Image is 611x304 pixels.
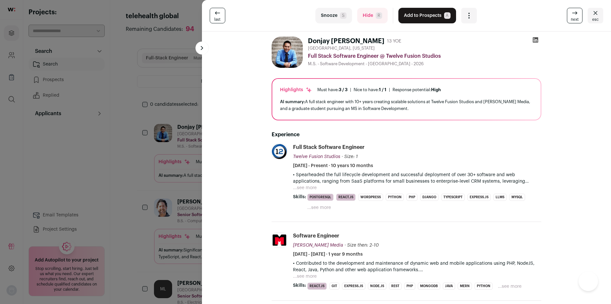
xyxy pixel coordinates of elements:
[340,12,347,19] span: S
[357,8,388,23] button: HideR
[293,251,363,258] span: [DATE] - [DATE] · 1 year 9 months
[280,100,305,104] span: AI summary:
[210,8,225,23] a: last
[389,283,402,290] li: REST
[509,194,525,201] li: MySQL
[441,194,465,201] li: TypeScript
[293,243,343,248] span: [PERSON_NAME] Media
[461,8,477,23] button: Open dropdown
[379,88,386,92] span: 1 / 1
[293,144,365,151] div: Full Stack Software Engineer
[458,283,472,290] li: MERN
[342,283,365,290] li: Express.js
[376,12,382,19] span: R
[308,37,384,46] h1: Donjay [PERSON_NAME]
[368,283,386,290] li: Node.js
[475,283,493,290] li: Python
[272,144,287,159] img: b33fc2dc0d4b34a2c5d87fe60f4c93cee7218d427876835e95b49dafb270d8ad.jpg
[345,243,379,248] span: · Size then: 2-10
[444,12,451,19] span: A
[579,272,598,291] iframe: Help Scout Beacon - Open
[358,194,383,201] li: WordPress
[406,194,417,201] li: PHP
[308,52,541,60] div: Full Stack Software Engineer @ Twelve Fusion Studios
[307,283,327,290] li: React.js
[354,87,386,92] div: Nice to have:
[404,283,415,290] li: PHP
[293,194,306,200] span: Skills:
[443,283,455,290] li: Java
[293,282,306,289] span: Skills:
[317,87,347,92] div: Must have:
[498,283,522,290] button: ...see more
[293,172,541,185] p: • Spearheaded the full lifecycle development and successful deployment of over 30+ software and w...
[272,131,541,139] h2: Experience
[315,8,352,23] button: SnoozeS
[293,154,340,159] span: Twelve Fusion Studios
[571,17,579,22] span: next
[293,185,317,191] button: ...see more
[307,204,331,211] button: ...see more
[386,194,404,201] li: Python
[272,233,287,248] img: f44d3fb524c5fe8b00a851e7306c934823c08086f2b2a522998e76bf056139de.jpg
[431,88,441,92] span: High
[280,87,312,93] div: Highlights
[387,38,401,44] div: 13 YOE
[592,17,599,22] span: esc
[398,8,456,23] button: Add to ProspectsA
[280,98,533,112] div: A full stack engineer with 10+ years creating scalable solutions at Twelve Fusion Studios and [PE...
[336,194,356,201] li: React.js
[308,61,541,67] div: M.S. - Software Development - [GEOGRAPHIC_DATA] - 2026
[467,194,491,201] li: Express.js
[293,260,541,273] p: • Contributed to the development and maintenance of dynamic web and mobile applications using PHP...
[588,8,603,23] button: Close
[293,232,339,239] div: Software Engineer
[293,163,373,169] span: [DATE] - Present · 10 years 10 months
[329,283,339,290] li: Git
[272,37,303,68] img: 1516950123894
[307,194,334,201] li: PostgreSQL
[493,194,507,201] li: LLMs
[418,283,440,290] li: MongoDB
[342,154,358,159] span: · Size: 1
[393,87,441,92] div: Response potential:
[293,273,317,280] button: ...see more
[567,8,582,23] a: next
[339,88,347,92] span: 3 / 3
[308,46,375,51] span: [GEOGRAPHIC_DATA], [US_STATE]
[214,17,220,22] span: last
[317,87,441,92] ul: | |
[420,194,439,201] li: Django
